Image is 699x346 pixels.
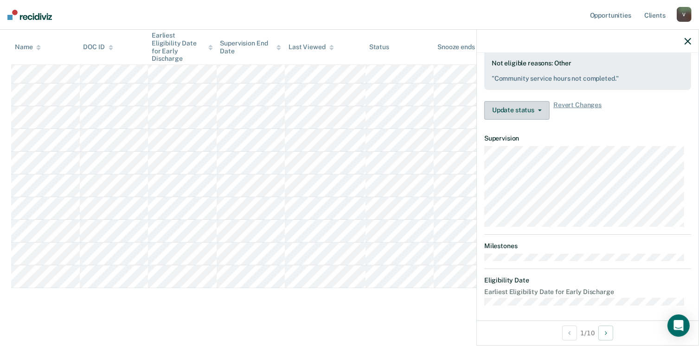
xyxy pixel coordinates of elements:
[83,43,113,51] div: DOC ID
[484,135,691,142] dt: Supervision
[484,288,691,296] dt: Earliest Eligibility Date for Early Discharge
[677,7,692,22] div: V
[667,314,690,337] div: Open Intercom Messenger
[477,320,699,345] div: 1 / 10
[553,101,602,120] span: Revert Changes
[15,43,41,51] div: Name
[152,32,213,63] div: Earliest Eligibility Date for Early Discharge
[220,39,282,55] div: Supervision End Date
[289,43,333,51] div: Last Viewed
[562,326,577,340] button: Previous Opportunity
[598,326,613,340] button: Next Opportunity
[484,101,550,120] button: Update status
[484,242,691,250] dt: Milestones
[437,43,490,51] div: Snooze ends in
[7,10,52,20] img: Recidiviz
[492,75,684,83] pre: " Community service hours not completed. "
[492,59,684,83] div: Not eligible reasons: Other
[484,276,691,284] dt: Eligibility Date
[369,43,389,51] div: Status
